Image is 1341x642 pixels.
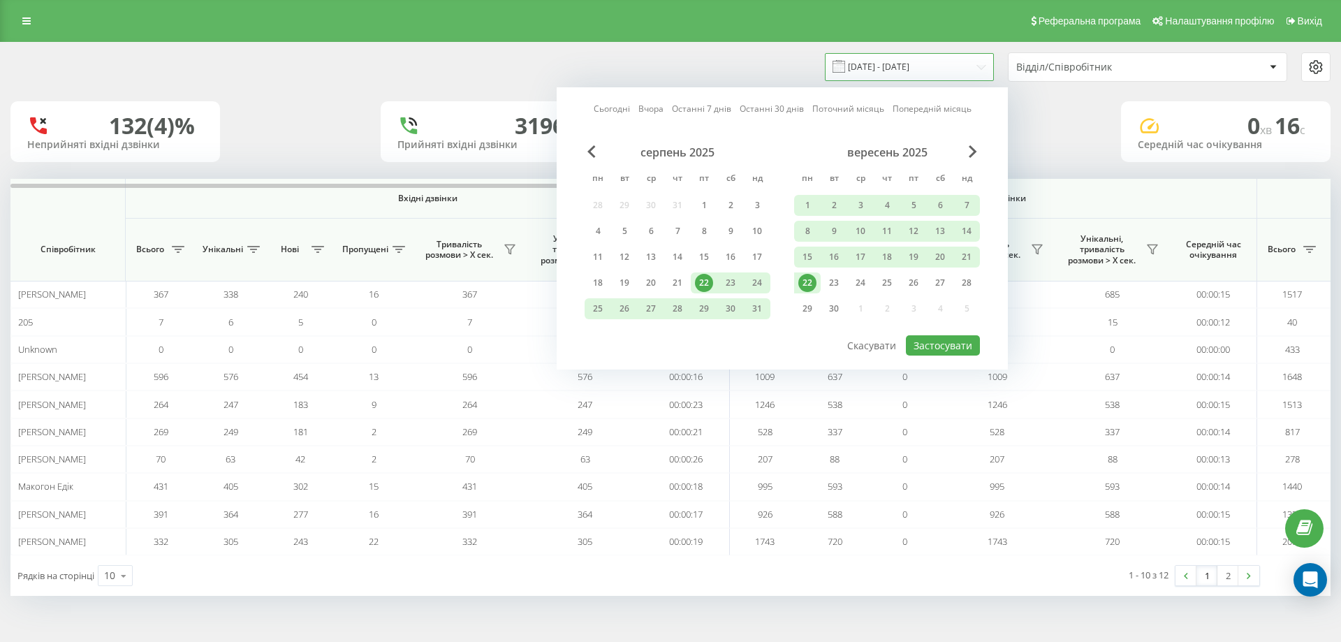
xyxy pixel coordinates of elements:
span: 0 [298,343,303,356]
div: пн 22 вер 2025 р. [794,272,821,293]
div: вт 2 вер 2025 р. [821,195,847,216]
div: 2 [825,196,843,214]
span: Next Month [969,145,977,158]
td: 00:00:16 [643,363,730,391]
span: Співробітник [22,244,113,255]
div: 8 [695,222,713,240]
div: 5 [615,222,633,240]
span: [PERSON_NAME] [18,425,86,438]
a: Останні 30 днів [740,102,804,115]
div: пн 4 серп 2025 р. [585,221,611,242]
span: 332 [154,535,168,548]
td: 00:00:14 [1170,418,1257,446]
div: ср 6 серп 2025 р. [638,221,664,242]
div: 22 [798,274,816,292]
abbr: четвер [877,169,897,190]
div: нд 3 серп 2025 р. [744,195,770,216]
div: 14 [958,222,976,240]
div: 1 [695,196,713,214]
div: Прийняті вхідні дзвінки [397,139,573,151]
div: нд 31 серп 2025 р. [744,298,770,319]
span: 305 [223,535,238,548]
span: 15 [369,480,379,493]
span: 40 [1287,316,1297,328]
td: 00:00:13 [1170,446,1257,473]
span: 15 [1108,316,1117,328]
span: 588 [828,508,842,520]
span: 207 [758,453,772,465]
td: 00:00:14 [1170,473,1257,500]
span: 16 [369,508,379,520]
span: 7 [467,316,472,328]
div: 20 [931,248,949,266]
div: 23 [825,274,843,292]
span: 593 [1105,480,1120,493]
span: 0 [902,508,907,520]
div: Середній час очікування [1138,139,1314,151]
a: 1 [1196,566,1217,585]
div: 3196 [515,112,565,139]
div: 24 [748,274,766,292]
span: 685 [1105,288,1120,300]
div: 27 [931,274,949,292]
span: 0 [159,343,163,356]
td: 00:00:15 [1170,501,1257,528]
div: сб 16 серп 2025 р. [717,247,744,268]
div: 26 [904,274,923,292]
span: [PERSON_NAME] [18,508,86,520]
span: 2 [372,425,376,438]
abbr: середа [850,169,871,190]
span: 243 [293,535,308,548]
div: 10 [104,569,115,583]
span: 367 [462,288,477,300]
td: 00:00:15 [1170,391,1257,418]
span: 16 [1275,110,1305,140]
span: 538 [828,398,842,411]
div: пн 1 вер 2025 р. [794,195,821,216]
span: 70 [156,453,166,465]
abbr: субота [720,169,741,190]
span: 0 [902,370,907,383]
td: 00:00:00 [1170,336,1257,363]
span: 277 [293,508,308,520]
div: 3 [748,196,766,214]
span: 0 [467,343,472,356]
td: 00:00:26 [643,446,730,473]
span: 0 [372,343,376,356]
span: 1009 [988,370,1007,383]
span: 337 [1105,425,1120,438]
div: 14 [668,248,687,266]
div: 19 [615,274,633,292]
span: 13 [369,370,379,383]
div: сб 9 серп 2025 р. [717,221,744,242]
span: [PERSON_NAME] [18,370,86,383]
span: 247 [223,398,238,411]
abbr: п’ятниця [903,169,924,190]
div: 28 [958,274,976,292]
span: Всього [1264,244,1299,255]
abbr: неділя [747,169,768,190]
div: Open Intercom Messenger [1294,563,1327,597]
div: ср 3 вер 2025 р. [847,195,874,216]
span: Унікальні, тривалість розмови > Х сек. [534,233,615,266]
a: Попередній місяць [893,102,972,115]
span: 817 [1285,425,1300,438]
span: 538 [1105,398,1120,411]
span: 1009 [755,370,775,383]
span: 454 [293,370,308,383]
div: 11 [589,248,607,266]
div: сб 27 вер 2025 р. [927,272,953,293]
span: Реферальна програма [1039,15,1141,27]
div: пт 29 серп 2025 р. [691,298,717,319]
div: 30 [721,300,740,318]
div: 22 [695,274,713,292]
div: 25 [589,300,607,318]
abbr: вівторок [823,169,844,190]
button: Скасувати [840,335,904,356]
span: 269 [462,425,477,438]
td: 00:00:18 [643,473,730,500]
span: 926 [990,508,1004,520]
div: чт 7 серп 2025 р. [664,221,691,242]
div: 15 [798,248,816,266]
div: 1 [798,196,816,214]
